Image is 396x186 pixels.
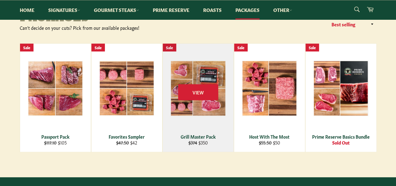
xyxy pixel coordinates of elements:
[20,25,198,31] div: Can't decide on your cuts? Pick from our available packages!
[167,134,229,140] div: Grill Master Pack
[229,0,266,19] a: Packages
[306,44,319,51] div: Sale
[24,134,87,140] div: Passport Pack
[162,43,234,152] a: Grill Master Pack Grill Master Pack $374 $350 View
[91,43,162,152] a: Favorites Sampler Favorites Sampler $47.50 $42
[178,84,218,100] span: View
[95,134,158,140] div: Favorites Sampler
[42,0,86,19] a: Signatures
[88,0,145,19] a: Gourmet Steaks
[242,61,297,116] img: Host With The Most
[147,0,196,19] a: Prime Reserve
[20,44,33,51] div: Sale
[267,0,298,19] a: Other
[20,43,91,152] a: Passport Pack Passport Pack $117.10 $105
[44,139,57,146] s: $117.10
[91,44,105,51] div: Sale
[309,134,372,140] div: Prime Reserve Basics Bundle
[99,61,154,116] img: Favorites Sampler
[234,43,305,152] a: Host With The Most Host With The Most $55.50 $50
[259,139,272,146] s: $55.50
[309,140,372,146] div: Sold Out
[238,134,301,140] div: Host With The Most
[313,61,368,116] img: Prime Reserve Basics Bundle
[95,140,158,146] div: $42
[24,140,87,146] div: $105
[13,0,41,19] a: Home
[238,140,301,146] div: $50
[116,139,129,146] s: $47.50
[305,43,377,152] a: Prime Reserve Basics Bundle Prime Reserve Basics Bundle Sold Out
[197,0,228,19] a: Roasts
[234,44,248,51] div: Sale
[28,61,83,116] img: Passport Pack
